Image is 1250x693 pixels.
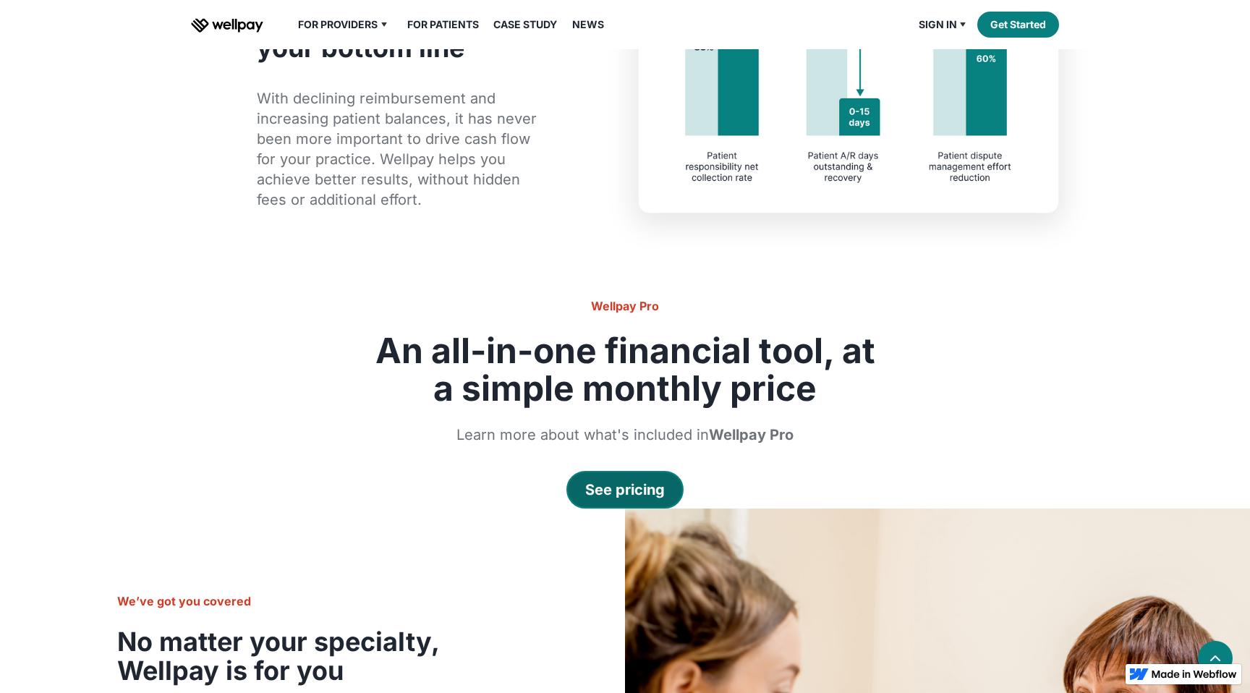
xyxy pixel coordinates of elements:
a: News [564,16,613,33]
div: Sign in [919,16,957,33]
div: See pricing [585,480,665,500]
div: Sign in [910,16,978,33]
a: See pricing [566,471,684,509]
div: With declining reimbursement and increasing patient balances, it has never been more important to... [257,88,546,210]
img: Made in Webflow [1152,670,1237,679]
h6: Wellpay Pro [365,297,885,315]
a: For Patients [399,16,488,33]
div: For Providers [298,16,378,33]
div: Learn more about what's included in [440,425,810,445]
strong: Wellpay Pro [709,426,794,443]
div: For Providers [289,16,399,33]
a: Case Study [485,16,566,33]
h3: No matter your specialty, Wellpay is for you [117,627,508,685]
h6: We’ve got you covered [117,592,508,610]
a: Get Started [977,12,1059,38]
h3: Results that impact your bottom line [257,4,546,62]
a: home [191,16,263,33]
h2: An all-in-one financial tool, at a simple monthly price [365,332,885,407]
